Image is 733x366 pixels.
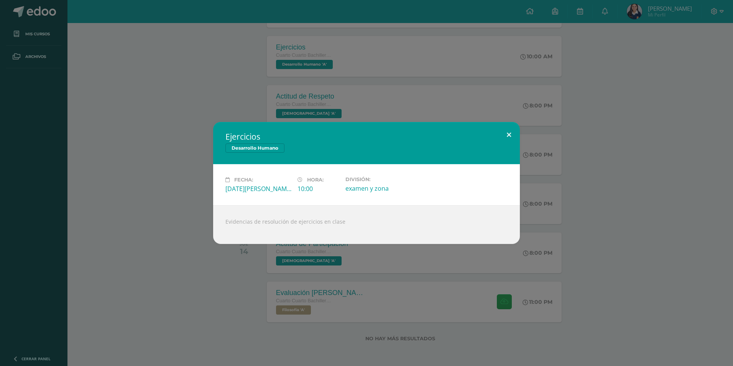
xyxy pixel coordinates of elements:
div: 10:00 [297,185,339,193]
div: Evidencias de resolución de ejercicios en clase [213,205,520,244]
div: examen y zona [345,184,411,193]
label: División: [345,176,411,182]
span: Desarrollo Humano [225,143,284,153]
button: Close (Esc) [498,122,520,148]
h2: Ejercicios [225,131,508,142]
div: [DATE][PERSON_NAME] [225,185,291,193]
span: Fecha: [234,177,253,183]
span: Hora: [307,177,324,183]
